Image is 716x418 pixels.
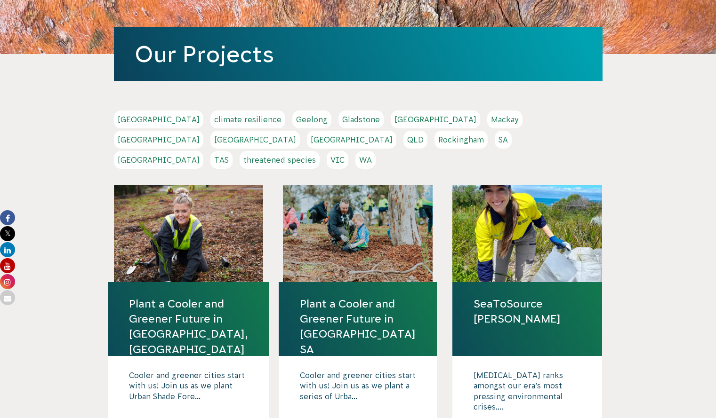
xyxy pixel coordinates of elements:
a: [GEOGRAPHIC_DATA] [307,131,396,149]
a: Plant a Cooler and Greener Future in [GEOGRAPHIC_DATA], [GEOGRAPHIC_DATA] [129,296,248,357]
a: QLD [403,131,427,149]
a: [GEOGRAPHIC_DATA] [391,110,480,128]
a: [GEOGRAPHIC_DATA] [114,131,203,149]
a: Our Projects [135,41,274,67]
a: VIC [327,151,348,169]
a: [GEOGRAPHIC_DATA] [114,110,203,128]
a: [GEOGRAPHIC_DATA] [114,151,203,169]
a: Mackay [487,110,523,128]
a: Gladstone [338,110,384,128]
p: [MEDICAL_DATA] ranks amongst our era’s most pressing environmental crises.... [474,370,581,417]
a: Geelong [292,110,331,128]
a: SA [495,131,512,149]
a: [GEOGRAPHIC_DATA] [210,131,300,149]
p: Cooler and greener cities start with us! Join us as we plant a series of Urba... [300,370,416,417]
a: Plant a Cooler and Greener Future in [GEOGRAPHIC_DATA] SA [300,296,416,357]
a: climate resilience [210,110,285,128]
a: SeaToSource [PERSON_NAME] [474,296,581,326]
p: Cooler and greener cities start with us! Join us as we plant Urban Shade Fore... [129,370,248,417]
a: WA [355,151,376,169]
a: Rockingham [434,131,488,149]
a: threatened species [240,151,320,169]
a: TAS [210,151,233,169]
